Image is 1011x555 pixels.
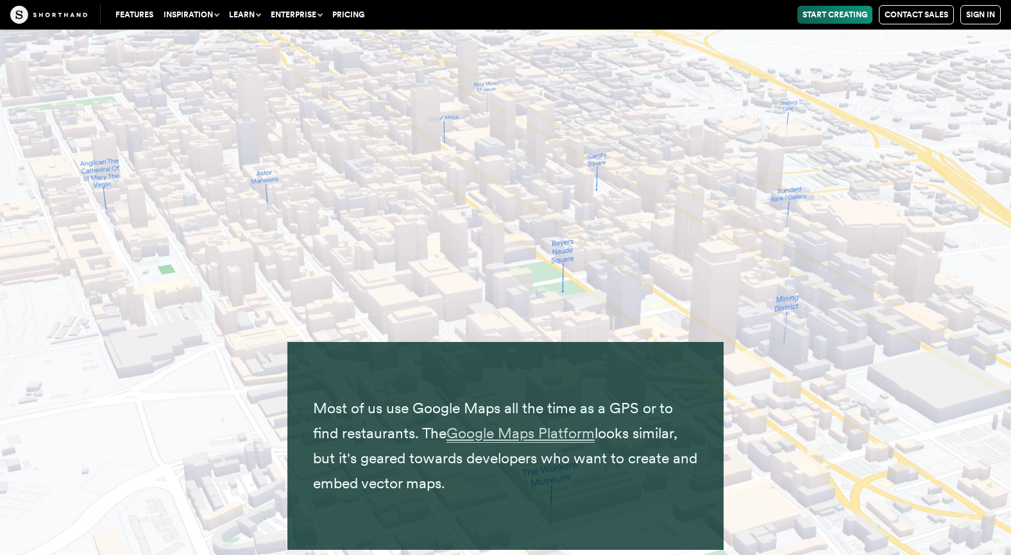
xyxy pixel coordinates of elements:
[313,424,697,492] span: looks similar, but it's geared towards developers who want to create and embed vector maps.
[313,399,673,442] span: Most of us use Google Maps all the time as a GPS or to find restaurants. The
[10,6,87,24] img: The Craft
[327,6,370,24] a: Pricing
[158,6,224,24] button: Inspiration
[797,6,872,24] a: Start Creating
[446,424,595,442] a: Google Maps Platform
[879,5,954,24] a: Contact Sales
[224,6,266,24] button: Learn
[110,6,158,24] a: Features
[446,424,595,443] span: Google Maps Platform
[266,6,327,24] button: Enterprise
[960,5,1001,24] a: Sign in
